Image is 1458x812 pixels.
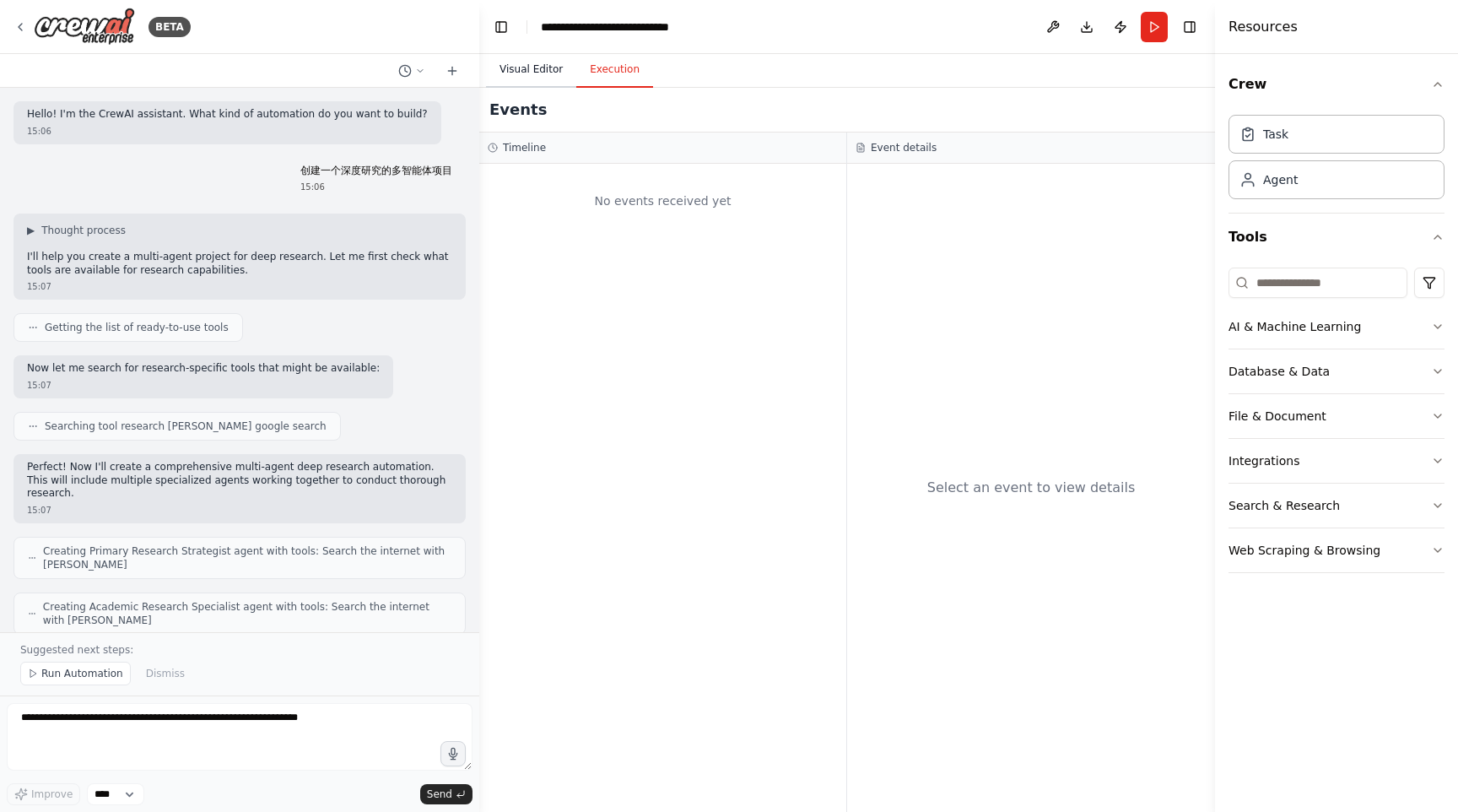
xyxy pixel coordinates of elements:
[1228,214,1444,261] button: Tools
[27,280,452,293] div: 15:07
[576,52,653,88] button: Execution
[27,224,35,237] span: ▶
[146,667,185,680] span: Dismiss
[300,181,452,193] div: 15:06
[1228,394,1444,438] button: File & Document
[1228,261,1444,587] div: Tools
[541,19,719,35] nav: breadcrumb
[43,600,451,627] span: Creating Academic Research Specialist agent with tools: Search the internet with [PERSON_NAME]
[148,17,191,37] div: BETA
[440,741,466,766] button: Click to speak your automation idea
[1178,15,1201,39] button: Hide right sidebar
[41,667,123,680] span: Run Automation
[1228,305,1444,349] button: AI & Machine Learning
[427,788,452,801] span: Send
[489,98,547,122] h2: Events
[871,141,937,154] h3: Event details
[27,379,380,392] div: 15:07
[1228,439,1444,483] button: Integrations
[20,643,459,657] p: Suggested next steps:
[45,420,327,433] span: Searching tool research [PERSON_NAME] google search
[27,224,126,237] button: ▶Thought process
[41,224,126,237] span: Thought process
[439,61,466,81] button: Start a new chat
[1228,484,1444,528] button: Search & Research
[1228,528,1444,572] button: Web Scraping & Browsing
[34,8,135,46] img: Logo
[138,662,193,685] button: Dismiss
[420,784,472,804] button: Send
[391,61,432,81] button: Switch to previous chat
[7,783,80,805] button: Improve
[1263,171,1298,188] div: Agent
[489,15,513,39] button: Hide left sidebar
[45,321,229,334] span: Getting the list of ready-to-use tools
[1228,349,1444,393] button: Database & Data
[27,461,452,501] p: Perfect! Now I'll create a comprehensive multi-agent deep research automation. This will include ...
[1228,61,1444,108] button: Crew
[27,504,452,517] div: 15:07
[503,141,546,154] h3: Timeline
[27,125,428,138] div: 15:06
[1228,108,1444,213] div: Crew
[1228,17,1298,37] h4: Resources
[927,478,1136,498] div: Select an event to view details
[27,251,452,277] p: I'll help you create a multi-agent project for deep research. Let me first check what tools are a...
[27,108,428,122] p: Hello! I'm the CrewAI assistant. What kind of automation do you want to build?
[27,362,380,376] p: Now let me search for research-specific tools that might be available:
[488,172,838,230] div: No events received yet
[20,662,131,685] button: Run Automation
[43,544,451,571] span: Creating Primary Research Strategist agent with tools: Search the internet with [PERSON_NAME]
[300,165,452,178] p: 创建一个深度研究的多智能体项目
[31,788,73,801] span: Improve
[1263,126,1288,143] div: Task
[486,52,576,88] button: Visual Editor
